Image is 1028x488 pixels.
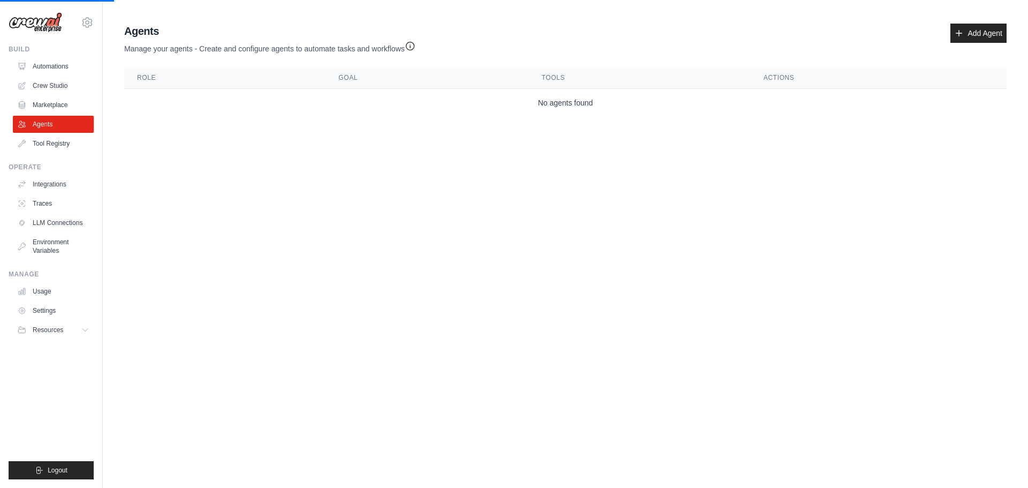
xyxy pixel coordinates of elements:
[9,270,94,279] div: Manage
[13,214,94,231] a: LLM Connections
[13,116,94,133] a: Agents
[13,176,94,193] a: Integrations
[13,195,94,212] a: Traces
[124,24,415,39] h2: Agents
[13,302,94,319] a: Settings
[48,466,67,475] span: Logout
[9,163,94,171] div: Operate
[33,326,63,334] span: Resources
[9,461,94,479] button: Logout
[124,67,326,89] th: Role
[13,321,94,339] button: Resources
[13,135,94,152] a: Tool Registry
[950,24,1007,43] a: Add Agent
[13,77,94,94] a: Crew Studio
[13,58,94,75] a: Automations
[13,96,94,114] a: Marketplace
[13,234,94,259] a: Environment Variables
[751,67,1007,89] th: Actions
[9,45,94,54] div: Build
[124,89,1007,117] td: No agents found
[9,12,62,33] img: Logo
[124,39,415,54] p: Manage your agents - Create and configure agents to automate tasks and workflows
[13,283,94,300] a: Usage
[326,67,528,89] th: Goal
[529,67,751,89] th: Tools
